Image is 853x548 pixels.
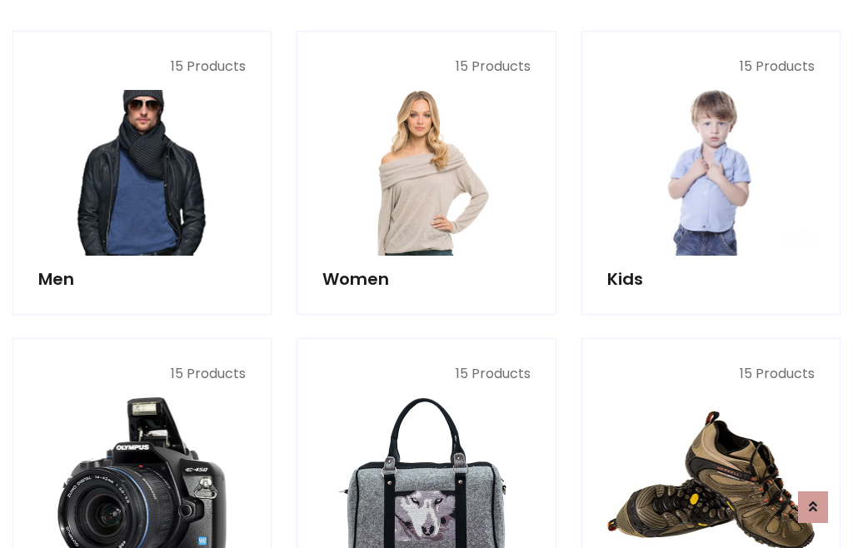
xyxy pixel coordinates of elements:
[607,269,815,289] h5: Kids
[38,269,246,289] h5: Men
[322,364,530,384] p: 15 Products
[607,57,815,77] p: 15 Products
[38,57,246,77] p: 15 Products
[322,269,530,289] h5: Women
[322,57,530,77] p: 15 Products
[38,364,246,384] p: 15 Products
[607,364,815,384] p: 15 Products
